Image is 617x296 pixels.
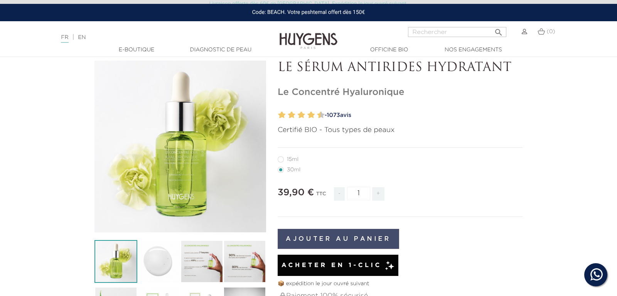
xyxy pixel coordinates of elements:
[278,188,314,197] span: 39,90 €
[280,110,286,121] label: 2
[494,25,503,35] i: 
[94,240,137,283] img: Le Concentré Hyaluronique
[278,280,523,288] p: 📦 expédition le jour ouvré suivant
[286,110,289,121] label: 3
[306,110,308,121] label: 7
[347,187,370,200] input: Quantité
[319,110,325,121] label: 10
[278,167,310,173] label: 30ml
[182,46,259,54] a: Diagnostic de peau
[278,87,523,98] h1: Le Concentré Hyaluronique
[408,27,506,37] input: Rechercher
[334,187,345,201] span: -
[278,61,523,75] p: LE SÉRUM ANTIRIDES HYDRATANT
[57,33,251,42] div: |
[435,46,512,54] a: Nos engagements
[280,20,337,50] img: Huygens
[278,156,308,162] label: 15ml
[316,186,326,206] div: TTC
[372,187,384,201] span: +
[61,35,68,43] a: FR
[276,110,279,121] label: 1
[351,46,428,54] a: Officine Bio
[322,110,523,121] a: -1073avis
[278,125,523,135] p: Certifié BIO - Tous types de peaux
[296,110,299,121] label: 5
[492,25,506,35] button: 
[290,110,295,121] label: 4
[98,46,175,54] a: E-Boutique
[315,110,318,121] label: 9
[299,110,305,121] label: 6
[327,112,340,118] span: 1073
[278,229,399,249] button: Ajouter au panier
[78,35,86,40] a: EN
[309,110,315,121] label: 8
[547,29,555,34] span: (0)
